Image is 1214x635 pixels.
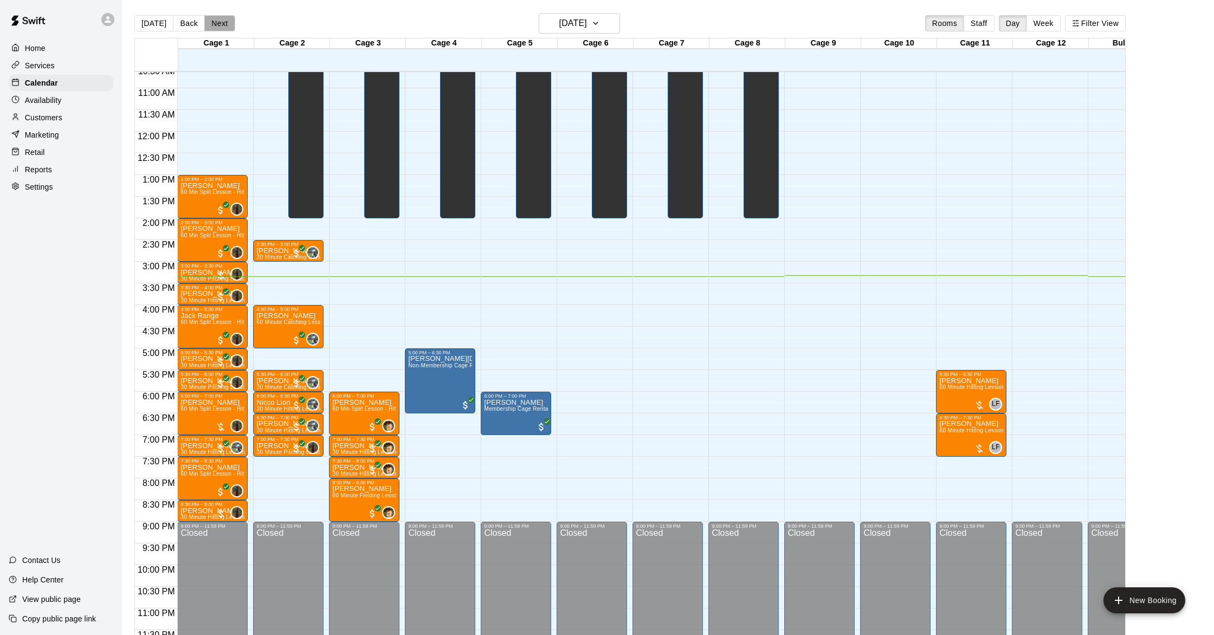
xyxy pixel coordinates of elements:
span: 10:30 PM [135,587,177,596]
div: 6:00 PM – 7:00 PM [332,393,396,399]
span: 3:00 PM [140,262,178,271]
div: Logan Farrar [989,441,1002,454]
a: Availability [9,92,113,108]
span: 4:30 PM [140,327,178,336]
span: Non-Membership Cage Rental [408,362,486,368]
div: 3:00 PM – 3:30 PM: 30 Minute Pitching Lesson [177,262,248,283]
p: Calendar [25,77,58,88]
span: Mike Thatcher [235,333,243,346]
img: Mike Thatcher [231,507,242,518]
div: Cage 5 [482,38,558,49]
p: Customers [25,112,62,123]
img: Yareb Martinez [383,420,394,431]
div: 6:00 PM – 6:30 PM: Nicco Lion [253,392,324,413]
div: 7:30 PM – 8:30 PM: Janice Watson [177,457,248,500]
div: Mike Thatcher [230,268,243,281]
span: Ryan Maylie [311,398,319,411]
span: 11:30 AM [135,110,178,119]
h6: [DATE] [559,16,587,31]
div: Mike Thatcher [230,354,243,367]
div: 9:00 PM – 11:59 PM [408,523,472,529]
a: Home [9,40,113,56]
img: Mike Thatcher [231,204,242,215]
div: Mike Thatcher [230,289,243,302]
button: Next [204,15,235,31]
span: All customers have paid [367,422,378,432]
div: Yareb Martinez [382,441,395,454]
p: Contact Us [22,555,61,566]
div: 9:00 PM – 11:59 PM [560,523,624,529]
span: 2:00 PM [140,218,178,228]
div: 7:30 PM – 8:30 PM [180,458,244,464]
button: Day [999,15,1027,31]
img: Mike Thatcher [231,247,242,258]
div: Mike Thatcher [230,376,243,389]
div: 3:00 PM – 3:30 PM [180,263,244,269]
span: All customers have paid [215,205,226,216]
div: 6:00 PM – 7:00 PM [484,393,548,399]
div: 9:00 PM – 11:59 PM [712,523,776,529]
span: 60 Minute Hitting Lesson [939,427,1003,433]
span: All customers have paid [291,422,302,432]
span: Membership Cage Rental [484,406,550,412]
img: Ryan Maylie [307,377,318,388]
span: Mike Thatcher [235,246,243,259]
div: Mike Thatcher [306,441,319,454]
div: 7:00 PM – 7:30 PM [256,437,320,442]
span: Mike Thatcher [311,441,319,454]
div: Ryan Maylie [230,441,243,454]
span: 9:30 PM [140,543,178,553]
span: All customers have paid [215,443,226,454]
a: Calendar [9,75,113,91]
div: 6:00 PM – 7:00 PM [180,393,244,399]
span: 30 Minute Hitting Lesson [332,449,396,455]
div: 9:00 PM – 11:59 PM [787,523,851,529]
div: Mike Thatcher [230,506,243,519]
button: Week [1026,15,1061,31]
div: 7:00 PM – 7:30 PM [180,437,244,442]
span: Mike Thatcher [235,354,243,367]
span: 30 Minute Pitching Lesson [256,449,325,455]
span: All customers have paid [215,335,226,346]
div: 6:30 PM – 7:30 PM [939,415,1003,420]
a: Services [9,57,113,74]
p: Marketing [25,129,59,140]
span: 7:00 PM [140,435,178,444]
p: Home [25,43,46,54]
div: 7:30 PM – 8:00 PM [332,458,396,464]
div: Cage 3 [330,38,406,49]
button: Back [173,15,205,31]
div: 3:30 PM – 4:00 PM [180,285,244,290]
a: Retail [9,144,113,160]
div: 9:00 PM – 11:59 PM [332,523,396,529]
span: All customers have paid [291,335,302,346]
span: Yareb Martinez [386,441,395,454]
div: 1:00 PM – 2:00 PM: 60 Min Split Lesson - Hitting/Pitching [177,175,248,218]
span: Mike Thatcher [235,203,243,216]
div: Cage 10 [861,38,937,49]
div: 2:00 PM – 3:00 PM [180,220,244,225]
span: All customers have paid [367,465,378,476]
span: All customers have paid [291,378,302,389]
div: Customers [9,109,113,126]
div: 1:00 PM – 2:00 PM [180,177,244,182]
img: Yareb Martinez [383,464,394,475]
button: Filter View [1065,15,1126,31]
span: 30 Minute Hitting Lesson [332,471,396,477]
span: All customers have paid [215,357,226,367]
span: 30 Minute Hitting Lesson [180,449,244,455]
span: All customers have paid [291,443,302,454]
div: 5:30 PM – 6:30 PM: Blake [936,370,1006,413]
span: 60 Min Split Lesson - Hitting/Pitching [180,189,276,195]
div: 8:30 PM – 9:00 PM [180,502,244,507]
div: 8:30 PM – 9:00 PM: 30 Minute Hitting Lesson [177,500,248,522]
span: All customers have paid [536,422,547,432]
div: Settings [9,179,113,195]
span: 6:00 PM [140,392,178,401]
div: 5:00 PM – 6:30 PM [408,350,472,355]
div: Bullpen [1089,38,1165,49]
p: Retail [25,147,45,158]
p: Settings [25,182,53,192]
div: 9:00 PM – 11:59 PM [863,523,927,529]
div: 8:00 PM – 9:00 PM: 60 Minute Fielding Lesson [329,478,399,522]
